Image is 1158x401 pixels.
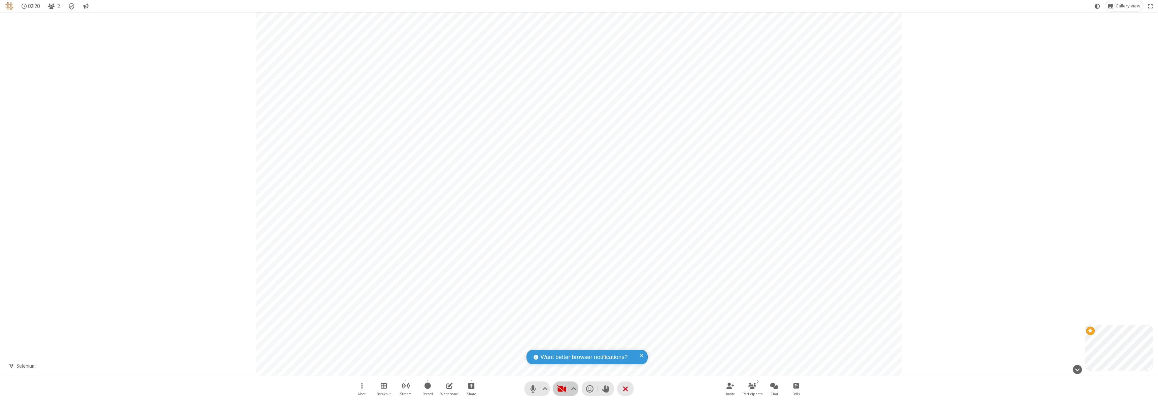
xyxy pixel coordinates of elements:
button: Open participant list [742,379,762,398]
button: Start sharing [461,379,481,398]
button: Send a reaction [582,381,598,396]
span: Stream [400,392,411,396]
span: Invite [726,392,735,396]
div: 2 [755,379,761,385]
span: Breakout [377,392,391,396]
button: Open shared whiteboard [439,379,459,398]
div: Selenium [14,362,38,370]
span: Record [422,392,433,396]
span: 02:20 [28,3,40,9]
button: Raise hand [598,381,614,396]
span: Chat [771,392,778,396]
span: More [358,392,366,396]
button: Open participant list [45,1,63,11]
button: Video setting [569,381,578,396]
span: Polls [792,392,800,396]
button: Using system theme [1092,1,1103,11]
button: Open menu [352,379,372,398]
button: Change layout [1105,1,1143,11]
button: Open poll [786,379,806,398]
span: 2 [57,3,60,9]
button: Start recording [417,379,438,398]
span: Share [467,392,476,396]
img: QA Selenium DO NOT DELETE OR CHANGE [5,2,13,10]
div: Timer [19,1,43,11]
button: Conversation [80,1,91,11]
button: Invite participants (⌘+Shift+I) [720,379,741,398]
button: End or leave meeting [617,381,634,396]
button: Start streaming [396,379,416,398]
span: Participants [743,392,762,396]
span: Whiteboard [440,392,458,396]
span: Want better browser notifications? [541,353,627,362]
span: Gallery view [1116,3,1140,9]
button: Start video (⌘+Shift+V) [553,381,578,396]
button: Fullscreen [1146,1,1156,11]
button: Manage Breakout Rooms [374,379,394,398]
button: Audio settings [541,381,550,396]
div: Meeting details Encryption enabled [65,1,78,11]
button: Hide [1070,361,1084,377]
button: Mute (⌘+Shift+A) [524,381,550,396]
button: Open chat [764,379,784,398]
